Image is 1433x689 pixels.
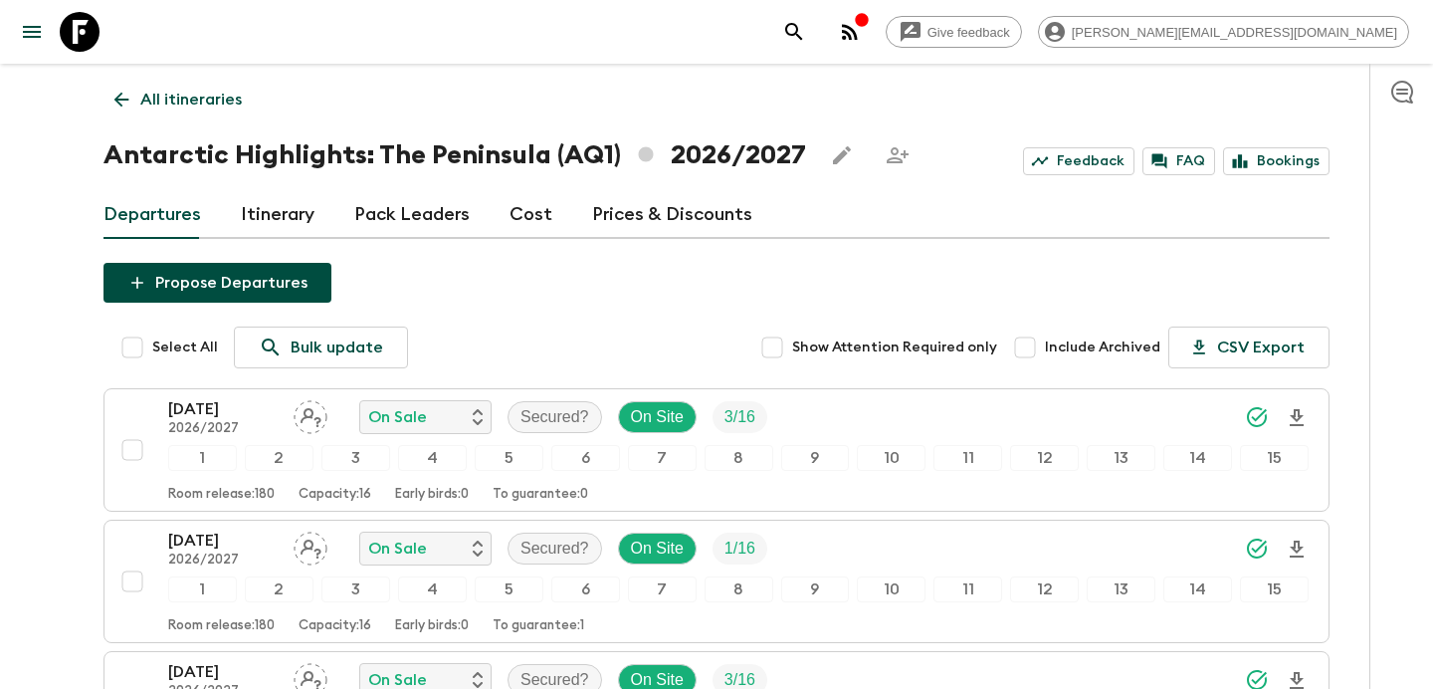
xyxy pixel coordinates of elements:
[395,618,469,634] p: Early birds: 0
[168,397,278,421] p: [DATE]
[933,445,1002,471] div: 11
[724,405,755,429] p: 3 / 16
[1223,147,1330,175] a: Bookings
[878,135,918,175] span: Share this itinerary
[103,263,331,303] button: Propose Departures
[1163,576,1232,602] div: 14
[368,405,427,429] p: On Sale
[592,191,752,239] a: Prices & Discounts
[241,191,314,239] a: Itinerary
[713,533,767,565] div: Trip Fill
[1245,405,1269,429] svg: Synced Successfully
[933,576,1002,602] div: 11
[508,401,602,433] div: Secured?
[857,445,925,471] div: 10
[234,327,408,368] a: Bulk update
[395,487,469,503] p: Early birds: 0
[1245,537,1269,561] svg: Synced Successfully
[294,669,327,685] span: Assign pack leader
[475,445,543,471] div: 5
[917,25,1021,40] span: Give feedback
[792,338,997,357] span: Show Attention Required only
[822,135,862,175] button: Edit this itinerary
[168,660,278,684] p: [DATE]
[551,445,620,471] div: 6
[1087,576,1155,602] div: 13
[510,191,552,239] a: Cost
[713,401,767,433] div: Trip Fill
[886,16,1022,48] a: Give feedback
[103,191,201,239] a: Departures
[508,533,602,565] div: Secured?
[781,576,850,602] div: 9
[12,12,52,52] button: menu
[1061,25,1408,40] span: [PERSON_NAME][EMAIL_ADDRESS][DOMAIN_NAME]
[299,618,371,634] p: Capacity: 16
[475,576,543,602] div: 5
[294,406,327,422] span: Assign pack leader
[1285,538,1309,562] svg: Download Onboarding
[294,538,327,554] span: Assign pack leader
[1240,445,1309,471] div: 15
[705,576,773,602] div: 8
[857,576,925,602] div: 10
[1168,327,1330,368] button: CSV Export
[321,445,390,471] div: 3
[1142,147,1215,175] a: FAQ
[368,537,427,561] p: On Sale
[321,576,390,602] div: 3
[398,445,467,471] div: 4
[168,487,275,503] p: Room release: 180
[631,537,684,561] p: On Site
[1163,445,1232,471] div: 14
[168,553,278,569] p: 2026/2027
[1010,576,1079,602] div: 12
[1285,406,1309,430] svg: Download Onboarding
[618,533,697,565] div: On Site
[774,12,814,52] button: search adventures
[493,487,588,503] p: To guarantee: 0
[168,618,275,634] p: Room release: 180
[551,576,620,602] div: 6
[299,487,371,503] p: Capacity: 16
[103,135,806,175] h1: Antarctic Highlights: The Peninsula (AQ1) 2026/2027
[628,445,697,471] div: 7
[354,191,470,239] a: Pack Leaders
[1010,445,1079,471] div: 12
[628,576,697,602] div: 7
[520,405,589,429] p: Secured?
[103,80,253,119] a: All itineraries
[724,537,755,561] p: 1 / 16
[245,576,313,602] div: 2
[168,576,237,602] div: 1
[493,618,584,634] p: To guarantee: 1
[520,537,589,561] p: Secured?
[140,88,242,112] p: All itineraries
[168,421,278,437] p: 2026/2027
[1038,16,1409,48] div: [PERSON_NAME][EMAIL_ADDRESS][DOMAIN_NAME]
[152,338,218,357] span: Select All
[1087,445,1155,471] div: 13
[705,445,773,471] div: 8
[398,576,467,602] div: 4
[1045,338,1160,357] span: Include Archived
[618,401,697,433] div: On Site
[168,445,237,471] div: 1
[291,336,383,359] p: Bulk update
[631,405,684,429] p: On Site
[245,445,313,471] div: 2
[1240,576,1309,602] div: 15
[103,388,1330,512] button: [DATE]2026/2027Assign pack leaderOn SaleSecured?On SiteTrip Fill123456789101112131415Room release...
[781,445,850,471] div: 9
[168,529,278,553] p: [DATE]
[1023,147,1134,175] a: Feedback
[103,520,1330,643] button: [DATE]2026/2027Assign pack leaderOn SaleSecured?On SiteTrip Fill123456789101112131415Room release...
